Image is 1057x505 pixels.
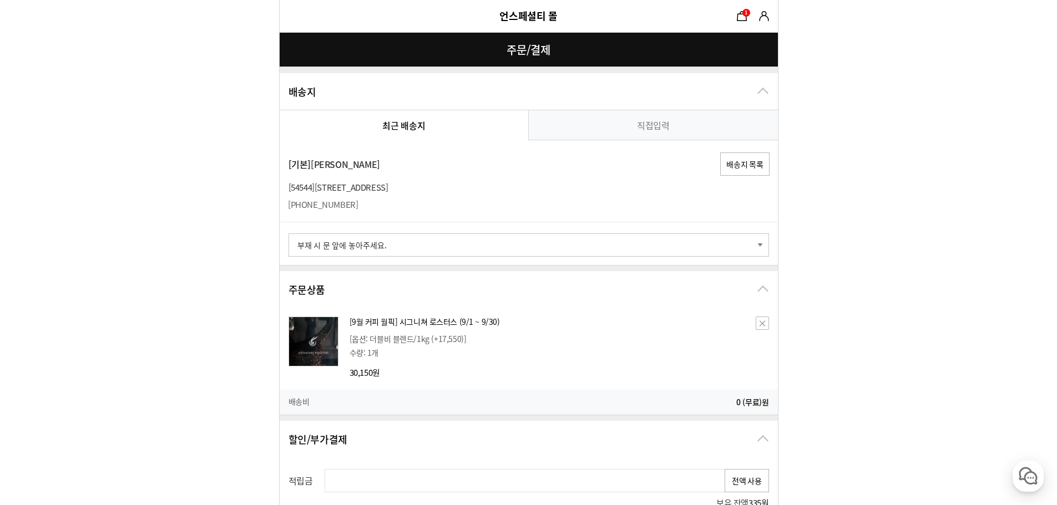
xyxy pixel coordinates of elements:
[289,282,325,297] h2: 주문상품
[350,333,753,345] li: 옵션
[350,346,753,359] li: 수량: 1개
[280,110,529,140] a: 최근 배송지
[281,198,358,211] dd: [PHONE_NUMBER]
[35,368,42,377] span: 홈
[736,396,762,407] span: 0 (무료)
[289,157,311,171] span: [기본]
[171,368,185,377] span: 설정
[499,8,557,23] a: 언스페셜티 몰
[315,181,388,193] span: [STREET_ADDRESS]
[289,469,313,492] strong: 적립금
[350,333,753,345] p: [옵션: 더블비 블렌드/1kg (+17,550)]
[720,152,769,176] button: 배송지 목록
[756,317,769,330] button: 삭제
[143,351,213,379] a: 설정
[73,351,143,379] a: 대화
[350,316,500,327] a: [9월 커피 월픽] 시그니쳐 로스터스 (9/1 ~ 9/30)
[350,315,753,328] strong: 상품명
[736,396,768,408] span: 원
[311,157,380,171] span: [PERSON_NAME]
[289,84,316,99] h2: 배송지
[289,432,347,447] h2: 할인/부가결제
[725,469,769,492] button: 전액 사용
[289,396,310,408] h3: 배송비
[102,369,115,378] span: 대화
[350,366,380,379] span: 30,150원
[745,9,747,16] span: 1
[529,110,778,140] a: 직접입력
[756,8,772,24] a: 마이쇼핑
[291,181,312,193] span: 54544
[280,32,778,67] h1: 주문/결제
[3,351,73,379] a: 홈
[734,8,750,24] a: 장바구니1
[289,181,769,194] p: [ ]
